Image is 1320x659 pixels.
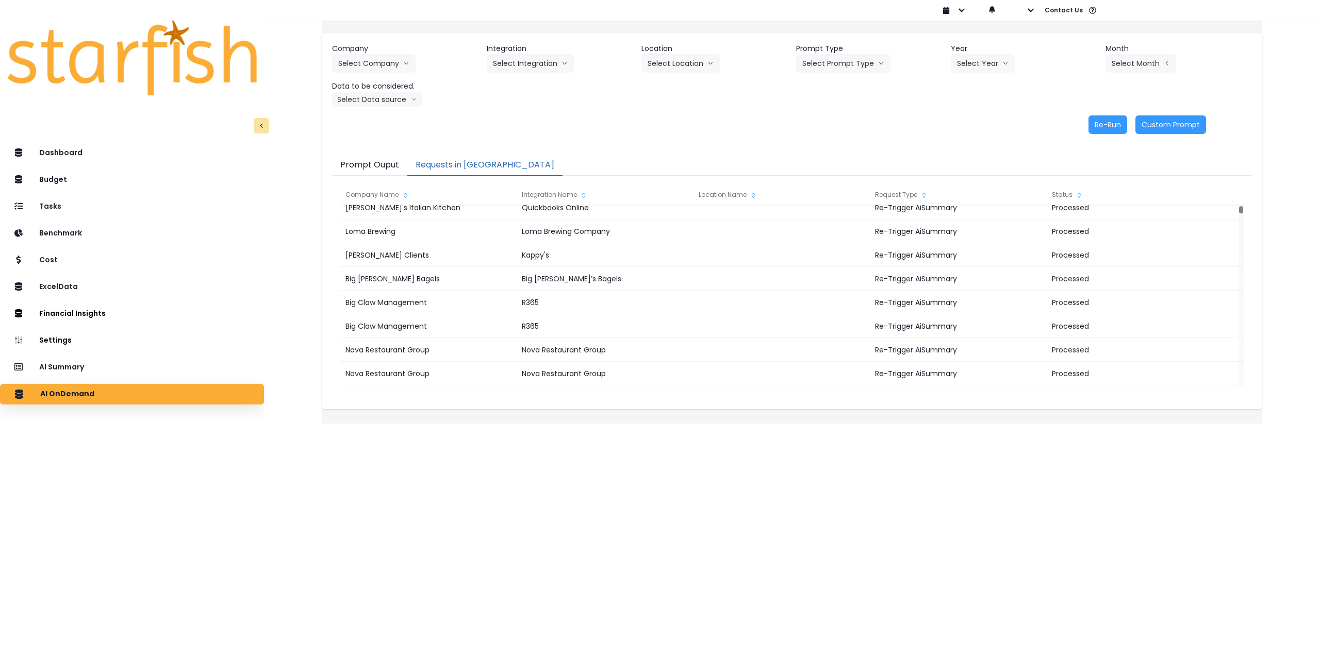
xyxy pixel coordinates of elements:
[878,58,884,69] svg: arrow down line
[1047,338,1223,362] div: Processed
[951,43,1097,54] header: Year
[1088,115,1127,134] button: Re-Run
[870,338,1046,362] div: Re-Trigger AiSummary
[39,175,67,184] p: Budget
[870,291,1046,314] div: Re-Trigger AiSummary
[707,58,714,69] svg: arrow down line
[641,43,788,54] header: Location
[870,243,1046,267] div: Re-Trigger AiSummary
[517,184,692,205] div: Integration Name
[407,155,563,176] button: Requests in [GEOGRAPHIC_DATA]
[870,385,1046,409] div: Re-Trigger AiSummary
[411,94,417,105] svg: arrow down line
[340,385,516,409] div: Far Out Hospitality
[1047,219,1223,243] div: Processed
[1047,314,1223,338] div: Processed
[920,191,928,199] svg: sort
[1105,54,1176,73] button: Select Montharrow left line
[870,196,1046,219] div: Re-Trigger AiSummary
[562,58,568,69] svg: arrow down line
[332,155,407,176] button: Prompt Ouput
[340,196,516,219] div: [PERSON_NAME]'s Italian Kitchen
[1002,58,1009,69] svg: arrow down line
[39,229,82,238] p: Benchmark
[870,314,1046,338] div: Re-Trigger AiSummary
[641,54,720,73] button: Select Locationarrow down line
[487,43,633,54] header: Integration
[870,184,1046,205] div: Request Type
[749,191,757,199] svg: sort
[517,219,692,243] div: Loma Brewing Company
[870,219,1046,243] div: Re-Trigger AiSummary
[796,54,890,73] button: Select Prompt Typearrow down line
[1047,243,1223,267] div: Processed
[332,92,422,107] button: Select Data sourcearrow down line
[332,43,478,54] header: Company
[340,362,516,385] div: Nova Restaurant Group
[870,267,1046,291] div: Re-Trigger AiSummary
[340,219,516,243] div: Loma Brewing
[332,54,416,73] button: Select Companyarrow down line
[517,291,692,314] div: R365
[1047,362,1223,385] div: Processed
[39,282,78,291] p: ExcelData
[517,385,692,409] div: R365
[340,338,516,362] div: Nova Restaurant Group
[517,243,692,267] div: Kappy's
[694,184,869,205] div: Location Name
[796,43,943,54] header: Prompt Type
[1105,43,1252,54] header: Month
[340,243,516,267] div: [PERSON_NAME] Clients
[39,256,58,264] p: Cost
[332,81,478,92] header: Data to be considered.
[517,196,692,219] div: Quickbooks Online
[1047,196,1223,219] div: Processed
[1047,291,1223,314] div: Processed
[1075,191,1083,199] svg: sort
[340,267,516,291] div: Big [PERSON_NAME] Bagels
[403,58,409,69] svg: arrow down line
[1047,184,1223,205] div: Status
[340,291,516,314] div: Big Claw Management
[1047,385,1223,409] div: Processed
[517,338,692,362] div: Nova Restaurant Group
[517,267,692,291] div: Big [PERSON_NAME]’s Bagels
[1135,115,1206,134] button: Custom Prompt
[870,362,1046,385] div: Re-Trigger AiSummary
[401,191,409,199] svg: sort
[487,54,574,73] button: Select Integrationarrow down line
[39,202,61,211] p: Tasks
[40,390,94,399] p: AI OnDemand
[340,314,516,338] div: Big Claw Management
[39,148,82,157] p: Dashboard
[951,54,1015,73] button: Select Yeararrow down line
[1047,267,1223,291] div: Processed
[340,184,516,205] div: Company Name
[39,363,84,371] p: AI Summary
[517,314,692,338] div: R365
[517,362,692,385] div: Nova Restaurant Group
[1164,58,1170,69] svg: arrow left line
[580,191,588,199] svg: sort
